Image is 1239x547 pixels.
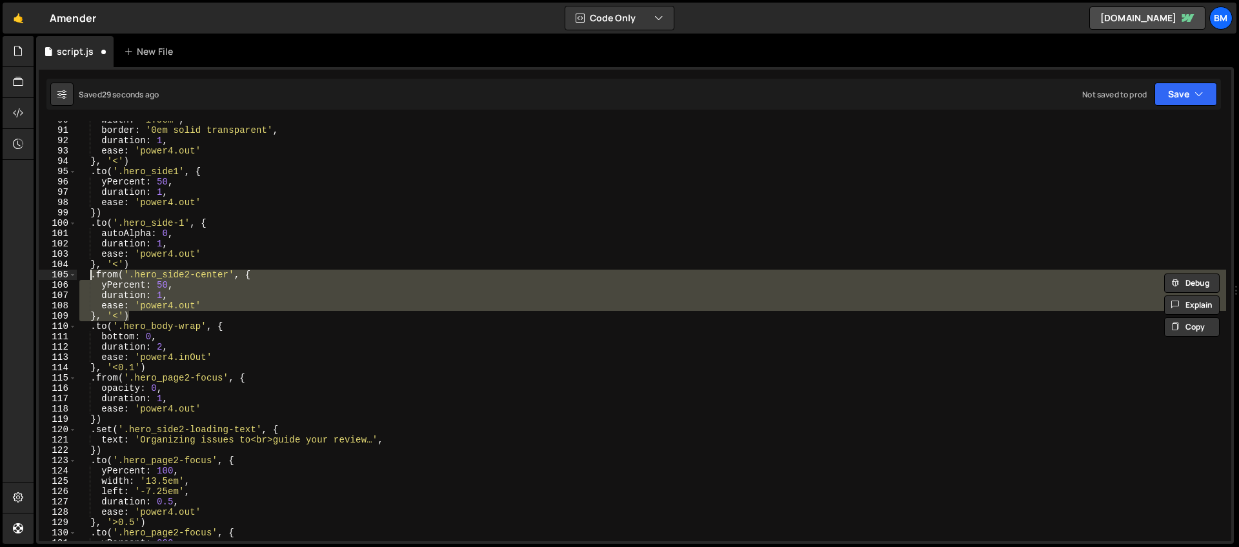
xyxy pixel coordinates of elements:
div: 93 [39,146,77,156]
div: 92 [39,135,77,146]
div: 103 [39,249,77,259]
a: [DOMAIN_NAME] [1089,6,1205,30]
div: 113 [39,352,77,363]
div: 109 [39,311,77,321]
a: bm [1209,6,1233,30]
div: 119 [39,414,77,424]
div: 101 [39,228,77,239]
div: 106 [39,280,77,290]
div: 123 [39,455,77,466]
div: script.js [57,45,94,58]
button: Save [1154,83,1217,106]
div: 94 [39,156,77,166]
div: 98 [39,197,77,208]
button: Explain [1164,295,1220,315]
div: 120 [39,424,77,435]
div: 112 [39,342,77,352]
div: 95 [39,166,77,177]
div: 96 [39,177,77,187]
div: 99 [39,208,77,218]
div: 126 [39,486,77,497]
div: 102 [39,239,77,249]
div: 97 [39,187,77,197]
div: 100 [39,218,77,228]
div: 108 [39,301,77,311]
div: 117 [39,393,77,404]
div: 129 [39,517,77,528]
div: 107 [39,290,77,301]
div: 127 [39,497,77,507]
div: 122 [39,445,77,455]
div: Amender [50,10,96,26]
div: New File [124,45,178,58]
div: 124 [39,466,77,476]
button: Debug [1164,273,1220,293]
div: 115 [39,373,77,383]
div: 125 [39,476,77,486]
a: 🤙 [3,3,34,34]
div: 105 [39,270,77,280]
div: 111 [39,332,77,342]
div: Not saved to prod [1082,89,1147,100]
div: 29 seconds ago [102,89,159,100]
div: 130 [39,528,77,538]
div: 91 [39,125,77,135]
button: Code Only [565,6,674,30]
div: 110 [39,321,77,332]
div: 104 [39,259,77,270]
button: Copy [1164,317,1220,337]
div: 128 [39,507,77,517]
div: 114 [39,363,77,373]
div: 121 [39,435,77,445]
div: 118 [39,404,77,414]
div: 116 [39,383,77,393]
div: Saved [79,89,159,100]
